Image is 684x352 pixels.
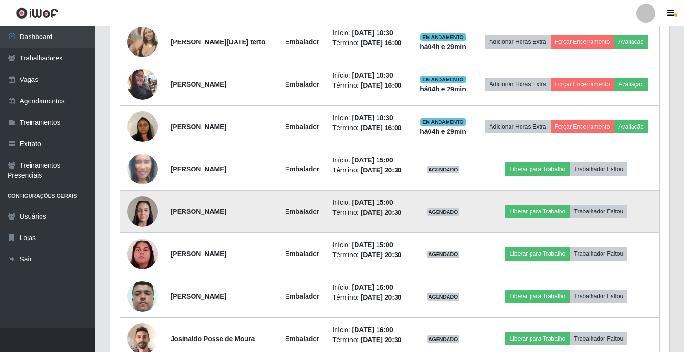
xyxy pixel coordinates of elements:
time: [DATE] 10:30 [352,29,393,37]
button: Liberar para Trabalho [505,205,570,218]
strong: há 04 h e 29 min [420,128,466,135]
button: Trabalhador Faltou [570,162,627,176]
strong: há 04 h e 29 min [420,43,466,50]
strong: Embalador [285,165,319,173]
time: [DATE] 16:00 [360,124,401,131]
button: Trabalhador Faltou [570,332,627,345]
li: Término: [332,250,407,260]
button: Adicionar Horas Extra [485,35,550,49]
time: [DATE] 16:00 [360,39,401,47]
time: [DATE] 20:30 [360,166,401,174]
time: [DATE] 16:00 [360,81,401,89]
li: Término: [332,335,407,345]
strong: Embalador [285,80,319,88]
button: Liberar para Trabalho [505,290,570,303]
span: AGENDADO [427,335,460,343]
span: EM ANDAMENTO [420,33,466,41]
li: Início: [332,198,407,208]
strong: Embalador [285,250,319,258]
img: 1733355849798.jpeg [127,69,158,100]
img: 1679007643692.jpeg [127,138,158,201]
img: 1750360677294.jpeg [127,239,158,269]
button: Adicionar Horas Extra [485,78,550,91]
strong: [PERSON_NAME] [171,292,226,300]
button: Trabalhador Faltou [570,247,627,261]
button: Avaliação [614,120,648,133]
button: Liberar para Trabalho [505,162,570,176]
strong: Embalador [285,335,319,342]
strong: [PERSON_NAME] [171,250,226,258]
strong: há 04 h e 29 min [420,85,466,93]
li: Início: [332,70,407,80]
time: [DATE] 20:30 [360,293,401,301]
span: EM ANDAMENTO [420,118,466,126]
time: [DATE] 16:00 [352,283,393,291]
time: [DATE] 10:30 [352,71,393,79]
button: Liberar para Trabalho [505,332,570,345]
strong: Embalador [285,123,319,131]
li: Início: [332,155,407,165]
span: AGENDADO [427,251,460,258]
time: [DATE] 15:00 [352,241,393,249]
img: 1725053831391.jpeg [127,21,158,62]
img: 1746156491894.jpeg [127,106,158,147]
li: Início: [332,28,407,38]
button: Avaliação [614,78,648,91]
strong: [PERSON_NAME] [171,165,226,173]
button: Adicionar Horas Extra [485,120,550,133]
strong: [PERSON_NAME] [171,80,226,88]
span: AGENDADO [427,208,460,216]
span: EM ANDAMENTO [420,76,466,83]
li: Término: [332,38,407,48]
li: Término: [332,80,407,91]
li: Início: [332,240,407,250]
time: [DATE] 15:00 [352,199,393,206]
button: Forçar Encerramento [551,120,614,133]
time: [DATE] 20:30 [360,336,401,343]
strong: Josinaldo Posse de Moura [171,335,255,342]
li: Início: [332,325,407,335]
strong: Embalador [285,208,319,215]
li: Término: [332,165,407,175]
span: AGENDADO [427,293,460,301]
li: Término: [332,292,407,302]
button: Forçar Encerramento [551,35,614,49]
li: Término: [332,208,407,218]
button: Forçar Encerramento [551,78,614,91]
img: 1697820743955.jpeg [127,269,158,323]
time: [DATE] 16:00 [352,326,393,333]
li: Início: [332,113,407,123]
strong: Embalador [285,38,319,46]
button: Trabalhador Faltou [570,205,627,218]
time: [DATE] 20:30 [360,209,401,216]
button: Avaliação [614,35,648,49]
time: [DATE] 15:00 [352,156,393,164]
strong: [PERSON_NAME] [171,123,226,131]
span: AGENDADO [427,166,460,173]
img: CoreUI Logo [16,7,58,19]
strong: [PERSON_NAME][DATE] terto [171,38,265,46]
button: Liberar para Trabalho [505,247,570,261]
strong: Embalador [285,292,319,300]
strong: [PERSON_NAME] [171,208,226,215]
time: [DATE] 20:30 [360,251,401,259]
button: Trabalhador Faltou [570,290,627,303]
li: Término: [332,123,407,133]
li: Início: [332,282,407,292]
img: 1738436502768.jpeg [127,191,158,231]
time: [DATE] 10:30 [352,114,393,121]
